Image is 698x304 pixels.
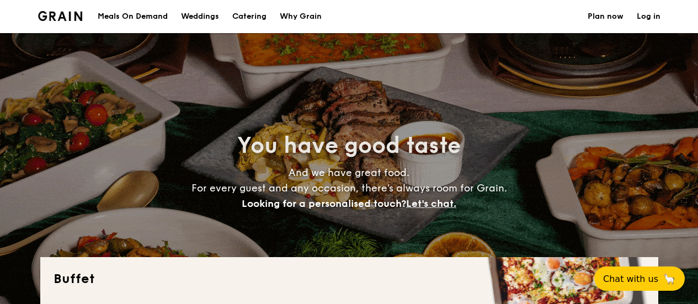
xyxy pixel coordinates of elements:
[603,274,658,284] span: Chat with us
[38,11,83,21] a: Logotype
[594,266,685,291] button: Chat with us🦙
[406,198,456,210] span: Let's chat.
[663,273,676,285] span: 🦙
[38,11,83,21] img: Grain
[54,270,645,288] h2: Buffet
